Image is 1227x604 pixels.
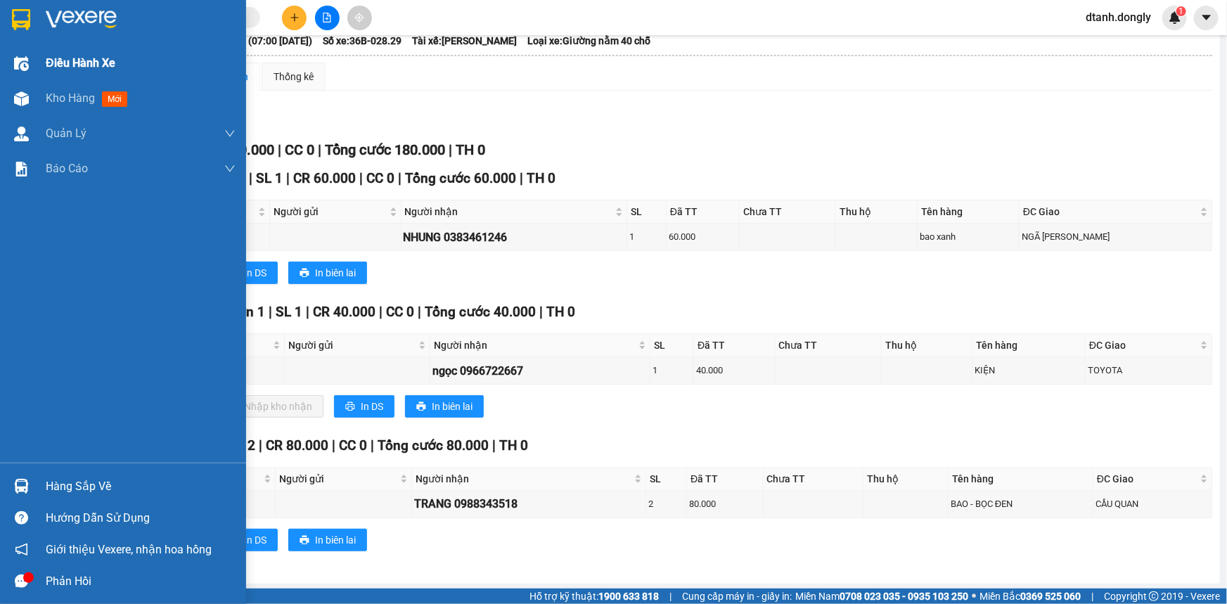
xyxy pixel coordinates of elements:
[229,437,255,454] span: SL 2
[210,33,312,49] span: Chuyến: (07:00 [DATE])
[776,334,882,357] th: Chưa TT
[366,170,394,186] span: CC 0
[354,13,364,23] span: aim
[650,334,694,357] th: SL
[285,141,314,158] span: CC 0
[266,437,328,454] span: CR 80.000
[15,511,28,525] span: question-circle
[629,230,664,244] div: 1
[951,497,1091,511] div: BAO - BỌC ĐEN
[863,468,949,491] th: Thu hộ
[669,230,737,244] div: 60.000
[15,574,28,588] span: message
[398,170,401,186] span: |
[361,399,383,414] span: In DS
[217,529,278,551] button: printerIn DS
[1097,471,1197,487] span: ĐC Giao
[404,229,624,246] div: NHUNG 0383461246
[764,468,864,491] th: Chưa TT
[1200,11,1213,24] span: caret-down
[682,589,792,604] span: Cung cấp máy in - giấy in:
[696,364,772,378] div: 40.000
[1176,6,1186,16] sup: 1
[339,437,367,454] span: CC 0
[416,471,631,487] span: Người nhận
[288,529,367,551] button: printerIn biên lai
[269,304,272,320] span: |
[371,437,374,454] span: |
[405,170,516,186] span: Tổng cước 60.000
[975,364,1083,378] div: KIỆN
[315,6,340,30] button: file-add
[529,589,659,604] span: Hỗ trợ kỹ thuật:
[46,571,236,592] div: Phản hồi
[1194,6,1219,30] button: caret-down
[687,468,763,491] th: Đã TT
[217,395,323,418] button: downloadNhập kho nhận
[274,204,387,219] span: Người gửi
[434,338,636,353] span: Người nhận
[527,170,555,186] span: TH 0
[949,468,1093,491] th: Tên hàng
[1178,6,1183,16] span: 1
[432,362,648,380] div: ngọc 0966722667
[293,170,356,186] span: CR 60.000
[425,304,536,320] span: Tổng cước 40.000
[334,395,394,418] button: printerIn DS
[694,334,775,357] th: Đã TT
[14,127,29,141] img: warehouse-icon
[14,162,29,176] img: solution-icon
[318,141,321,158] span: |
[1088,364,1209,378] div: TOYOTA
[244,532,266,548] span: In DS
[539,304,543,320] span: |
[646,468,687,491] th: SL
[228,304,265,320] span: Đơn 1
[288,338,416,353] span: Người gửi
[345,401,355,413] span: printer
[286,170,290,186] span: |
[46,541,212,558] span: Giới thiệu Vexere, nhận hoa hồng
[378,437,489,454] span: Tổng cước 80.000
[669,589,672,604] span: |
[1169,11,1181,24] img: icon-new-feature
[12,9,30,30] img: logo-vxr
[418,304,421,320] span: |
[920,230,1017,244] div: bao xanh
[224,163,236,174] span: down
[414,495,643,513] div: TRANG 0988343518
[972,593,976,599] span: ⚪️
[527,33,650,49] span: Loại xe: Giường nằm 40 chỗ
[1149,591,1159,601] span: copyright
[648,497,684,511] div: 2
[46,54,115,72] span: Điều hành xe
[300,535,309,546] span: printer
[46,160,88,177] span: Báo cáo
[520,170,523,186] span: |
[288,262,367,284] button: printerIn biên lai
[315,532,356,548] span: In biên lai
[795,589,968,604] span: Miền Nam
[300,268,309,279] span: printer
[46,91,95,105] span: Kho hàng
[653,364,691,378] div: 1
[492,437,496,454] span: |
[278,141,281,158] span: |
[347,6,372,30] button: aim
[46,508,236,529] div: Hướng dẫn sử dụng
[217,262,278,284] button: printerIn DS
[14,56,29,71] img: warehouse-icon
[416,401,426,413] span: printer
[249,170,252,186] span: |
[379,304,383,320] span: |
[102,91,127,107] span: mới
[836,200,918,224] th: Thu hộ
[313,304,375,320] span: CR 40.000
[449,141,452,158] span: |
[332,437,335,454] span: |
[14,479,29,494] img: warehouse-icon
[598,591,659,602] strong: 1900 633 818
[432,399,473,414] span: In biên lai
[306,304,309,320] span: |
[840,591,968,602] strong: 0708 023 035 - 0935 103 250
